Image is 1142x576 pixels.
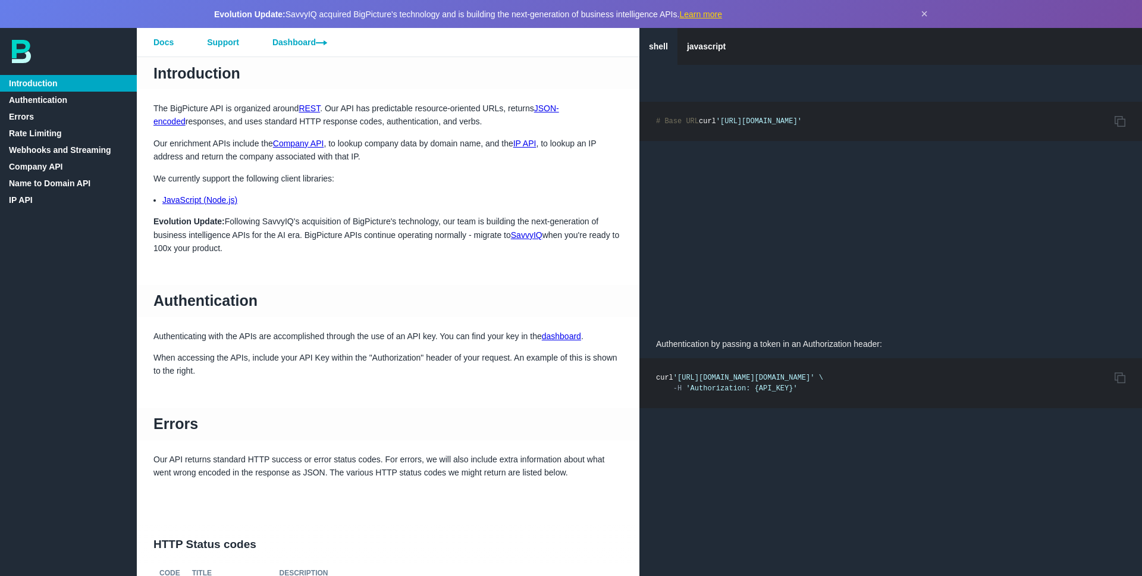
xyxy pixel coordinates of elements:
[273,139,324,148] a: Company API
[256,28,344,57] a: Dashboard
[137,525,639,565] h2: HTTP Status codes
[716,117,802,126] span: '[URL][DOMAIN_NAME]'
[679,10,722,19] a: Learn more
[686,384,797,393] span: 'Authorization: {API_KEY}'
[673,384,682,393] span: -H
[162,195,237,205] a: JavaScript (Node.js)
[137,28,190,57] a: Docs
[677,28,735,65] a: javascript
[137,102,639,129] p: The BigPicture API is organized around . Our API has predictable resource-oriented URLs, returns ...
[921,7,928,21] button: Dismiss announcement
[153,217,225,226] strong: Evolution Update:
[673,374,815,382] span: '[URL][DOMAIN_NAME][DOMAIN_NAME]'
[137,351,639,378] p: When accessing the APIs, include your API Key within the "Authorization" header of your request. ...
[513,139,537,148] a: IP API
[137,215,639,255] p: Following SavvyIQ's acquisition of BigPicture's technology, our team is building the next-generat...
[639,28,677,65] a: shell
[137,330,639,343] p: Authenticating with the APIs are accomplished through the use of an API key. You can find your ke...
[656,117,699,126] span: # Base URL
[137,453,639,480] p: Our API returns standard HTTP success or error status codes. For errors, we will also include ext...
[656,374,823,393] code: curl
[819,374,823,382] span: \
[299,104,320,113] a: REST
[137,137,639,164] p: Our enrichment APIs include the , to lookup company data by domain name, and the , to lookup an I...
[137,285,639,317] h1: Authentication
[214,10,285,19] strong: Evolution Update:
[137,57,639,89] h1: Introduction
[656,117,802,126] code: curl
[639,330,1142,358] p: Authentication by passing a token in an Authorization header:
[511,230,542,240] a: SavvyIQ
[137,172,639,185] p: We currently support the following client libraries:
[214,10,722,19] span: SavvyIQ acquired BigPicture's technology and is building the next-generation of business intellig...
[153,104,559,126] a: JSON-encoded
[542,331,581,341] a: dashboard
[12,40,31,63] img: bp-logo-B-teal.svg
[137,408,639,440] h1: Errors
[190,28,256,57] a: Support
